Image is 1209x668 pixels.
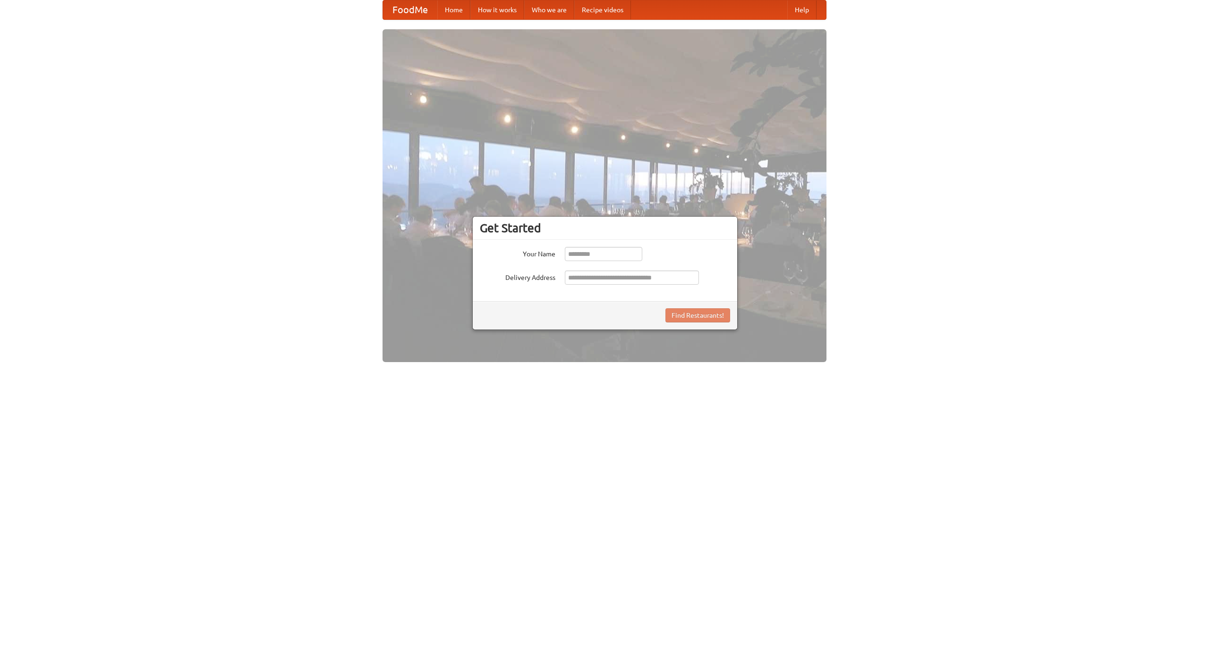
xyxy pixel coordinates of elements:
a: Recipe videos [574,0,631,19]
a: Help [787,0,817,19]
a: Who we are [524,0,574,19]
h3: Get Started [480,221,730,235]
a: Home [437,0,470,19]
a: How it works [470,0,524,19]
a: FoodMe [383,0,437,19]
button: Find Restaurants! [665,308,730,322]
label: Delivery Address [480,271,555,282]
label: Your Name [480,247,555,259]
